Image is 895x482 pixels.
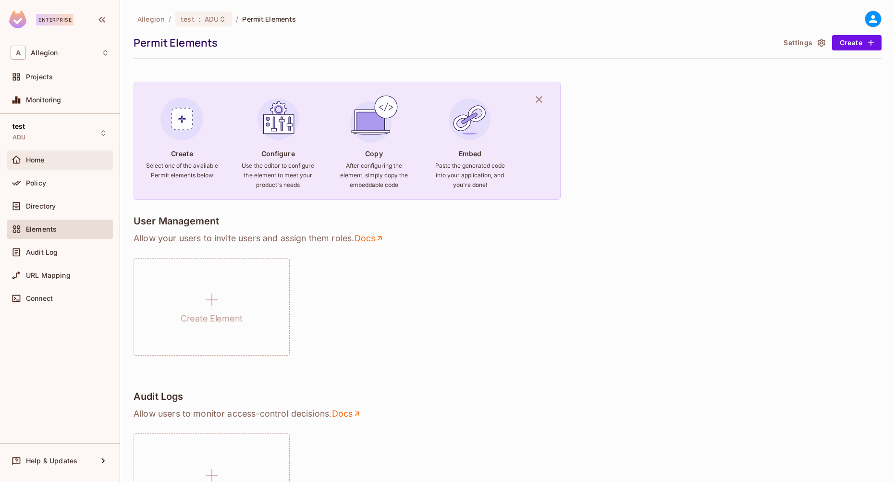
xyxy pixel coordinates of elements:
[11,46,26,60] span: A
[348,93,400,145] img: Copy Element
[331,408,362,420] a: Docs
[26,248,58,256] span: Audit Log
[31,49,58,57] span: Workspace: Allegion
[780,35,828,50] button: Settings
[205,14,219,24] span: ADU
[12,123,25,130] span: test
[181,14,195,24] span: test
[354,233,384,244] a: Docs
[242,161,315,190] h6: Use the editor to configure the element to meet your product's needs
[261,149,295,158] h4: Configure
[444,93,496,145] img: Embed Element
[134,233,882,244] p: Allow your users to invite users and assign them roles .
[433,161,506,190] h6: Paste the generated code into your application, and you're done!
[134,391,184,402] h4: Audit Logs
[169,14,171,24] li: /
[12,134,25,141] span: ADU
[242,14,296,24] span: Permit Elements
[252,93,304,145] img: Configure Element
[198,15,201,23] span: :
[146,161,219,180] h6: Select one of the available Permit elements below
[137,14,165,24] span: the active workspace
[26,156,45,164] span: Home
[236,14,238,24] li: /
[26,295,53,302] span: Connect
[337,161,410,190] h6: After configuring the element, simply copy the embeddable code
[26,96,61,104] span: Monitoring
[26,202,56,210] span: Directory
[26,73,53,81] span: Projects
[134,215,219,227] h4: User Management
[26,272,71,279] span: URL Mapping
[156,93,208,145] img: Create Element
[134,408,882,420] p: Allow users to monitor access-control decisions .
[365,149,382,158] h4: Copy
[171,149,193,158] h4: Create
[832,35,882,50] button: Create
[134,36,775,50] div: Permit Elements
[181,311,243,326] h1: Create Element
[26,225,57,233] span: Elements
[459,149,482,158] h4: Embed
[9,11,26,28] img: SReyMgAAAABJRU5ErkJggg==
[26,179,46,187] span: Policy
[26,457,77,465] span: Help & Updates
[36,14,74,25] div: Enterprise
